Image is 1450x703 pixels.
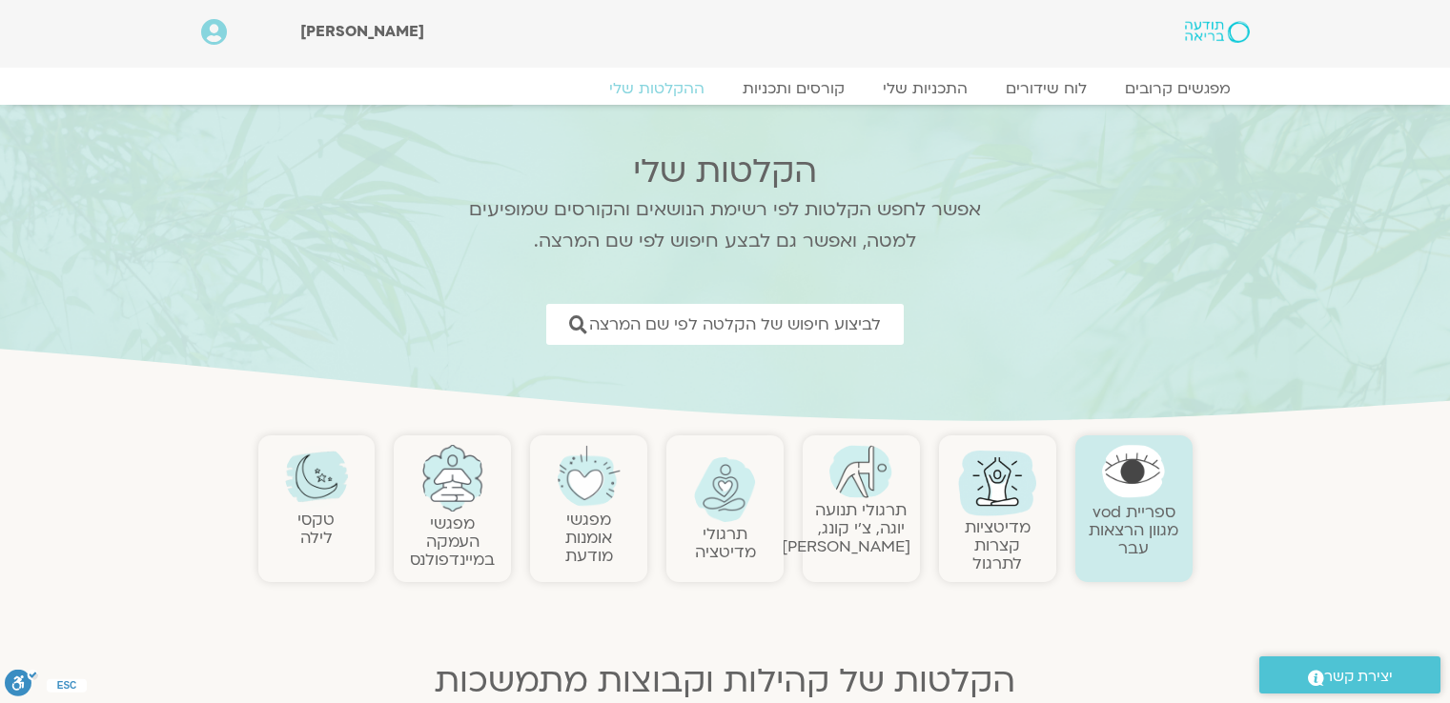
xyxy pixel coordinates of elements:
[1106,79,1250,98] a: מפגשים קרובים
[1089,501,1178,559] a: ספריית vodמגוון הרצאות עבר
[565,509,613,567] a: מפגשיאומנות מודעת
[300,21,424,42] span: [PERSON_NAME]
[258,662,1193,700] h2: הקלטות של קהילות וקבוצות מתמשכות
[864,79,987,98] a: התכניות שלי
[724,79,864,98] a: קורסים ותכניות
[965,516,1031,574] a: מדיטציות קצרות לתרגול
[410,512,495,571] a: מפגשיהעמקה במיינדפולנס
[987,79,1106,98] a: לוח שידורים
[590,79,724,98] a: ההקלטות שלי
[444,152,1007,191] h2: הקלטות שלי
[589,315,881,333] span: לביצוע חיפוש של הקלטה לפי שם המרצה
[782,499,910,557] a: תרגולי תנועהיוגה, צ׳י קונג, [PERSON_NAME]
[546,304,904,345] a: לביצוע חיפוש של הקלטה לפי שם המרצה
[201,79,1250,98] nav: Menu
[297,509,335,549] a: טקסילילה
[1324,664,1393,690] span: יצירת קשר
[444,194,1007,257] p: אפשר לחפש הקלטות לפי רשימת הנושאים והקורסים שמופיעים למטה, ואפשר גם לבצע חיפוש לפי שם המרצה.
[695,523,756,563] a: תרגולימדיטציה
[1259,656,1440,693] a: יצירת קשר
